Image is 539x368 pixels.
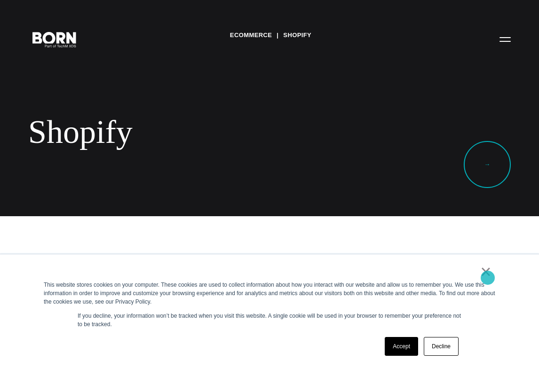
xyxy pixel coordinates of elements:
p: If you decline, your information won’t be tracked when you visit this website. A single cookie wi... [78,312,461,329]
a: Accept [385,337,418,356]
a: eCommerce [230,28,272,42]
button: Open [494,29,516,49]
div: This website stores cookies on your computer. These cookies are used to collect information about... [44,281,495,306]
a: Shopify [283,28,311,42]
a: × [480,267,491,276]
a: Decline [424,337,459,356]
div: Shopify [28,113,423,151]
a: → [464,141,511,188]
